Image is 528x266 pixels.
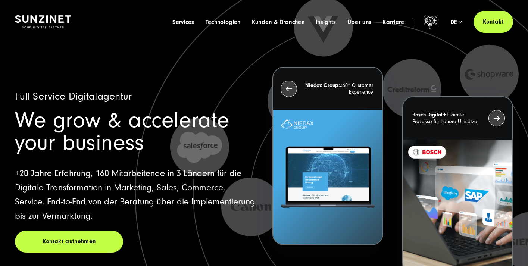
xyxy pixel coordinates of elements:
[15,166,256,223] p: +20 Jahre Erfahrung, 160 Mitarbeitende in 3 Ländern für die Digitale Transformation in Marketing,...
[382,18,404,26] a: Karriere
[412,112,444,118] strong: Bosch Digital:
[172,18,194,26] a: Services
[474,11,513,33] a: Kontakt
[15,109,256,154] h1: We grow & accelerate your business
[316,18,336,26] a: Insights
[412,112,484,125] p: Effiziente Prozesse für höhere Umsätze
[347,18,372,26] a: Über uns
[273,110,382,244] img: Letztes Projekt von Niedax. Ein Laptop auf dem die Niedax Website geöffnet ist, auf blauem Hinter...
[272,67,383,245] button: Niedax Group:360° Customer Experience Letztes Projekt von Niedax. Ein Laptop auf dem die Niedax W...
[15,231,123,253] a: Kontakt aufnehmen
[450,18,462,26] div: de
[301,82,373,96] p: 360° Customer Experience
[15,91,132,102] span: Full Service Digitalagentur
[15,15,71,28] img: SUNZINET Full Service Digital Agentur
[206,18,241,26] a: Technologien
[252,18,304,26] a: Kunden & Branchen
[305,82,340,88] strong: Niedax Group:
